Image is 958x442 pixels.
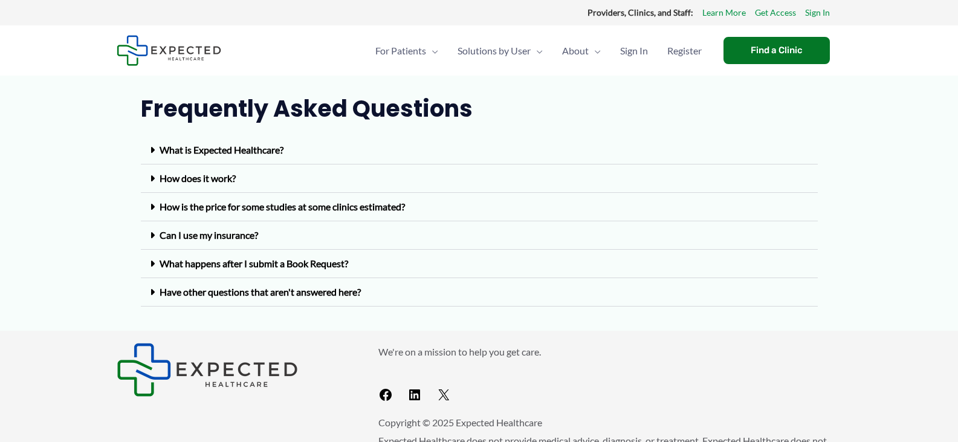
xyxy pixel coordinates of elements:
nav: Primary Site Navigation [366,30,711,72]
span: Solutions by User [458,30,531,72]
span: Menu Toggle [589,30,601,72]
div: What is Expected Healthcare? [141,136,818,164]
a: How does it work? [160,172,236,184]
span: Sign In [620,30,648,72]
a: What is Expected Healthcare? [160,144,283,155]
h2: Frequently Asked Questions [141,94,818,123]
a: Sign In [610,30,658,72]
strong: Providers, Clinics, and Staff: [587,7,693,18]
a: Solutions by UserMenu Toggle [448,30,552,72]
a: AboutMenu Toggle [552,30,610,72]
div: Have other questions that aren't answered here? [141,278,818,307]
aside: Footer Widget 1 [117,343,348,397]
aside: Footer Widget 2 [378,343,842,408]
a: How is the price for some studies at some clinics estimated? [160,201,405,212]
span: Register [667,30,702,72]
a: Have other questions that aren't answered here? [160,286,361,297]
a: Sign In [805,5,830,21]
span: Menu Toggle [531,30,543,72]
p: We're on a mission to help you get care. [378,343,842,361]
div: How is the price for some studies at some clinics estimated? [141,193,818,221]
span: Menu Toggle [426,30,438,72]
a: Can I use my insurance? [160,229,258,241]
img: Expected Healthcare Logo - side, dark font, small [117,35,221,66]
div: What happens after I submit a Book Request? [141,250,818,278]
a: Learn More [702,5,746,21]
span: For Patients [375,30,426,72]
a: Register [658,30,711,72]
div: Can I use my insurance? [141,221,818,250]
a: Find a Clinic [723,37,830,64]
div: How does it work? [141,164,818,193]
img: Expected Healthcare Logo - side, dark font, small [117,343,298,397]
span: Copyright © 2025 Expected Healthcare [378,417,542,428]
a: What happens after I submit a Book Request? [160,258,348,269]
span: About [562,30,589,72]
a: For PatientsMenu Toggle [366,30,448,72]
a: Get Access [755,5,796,21]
